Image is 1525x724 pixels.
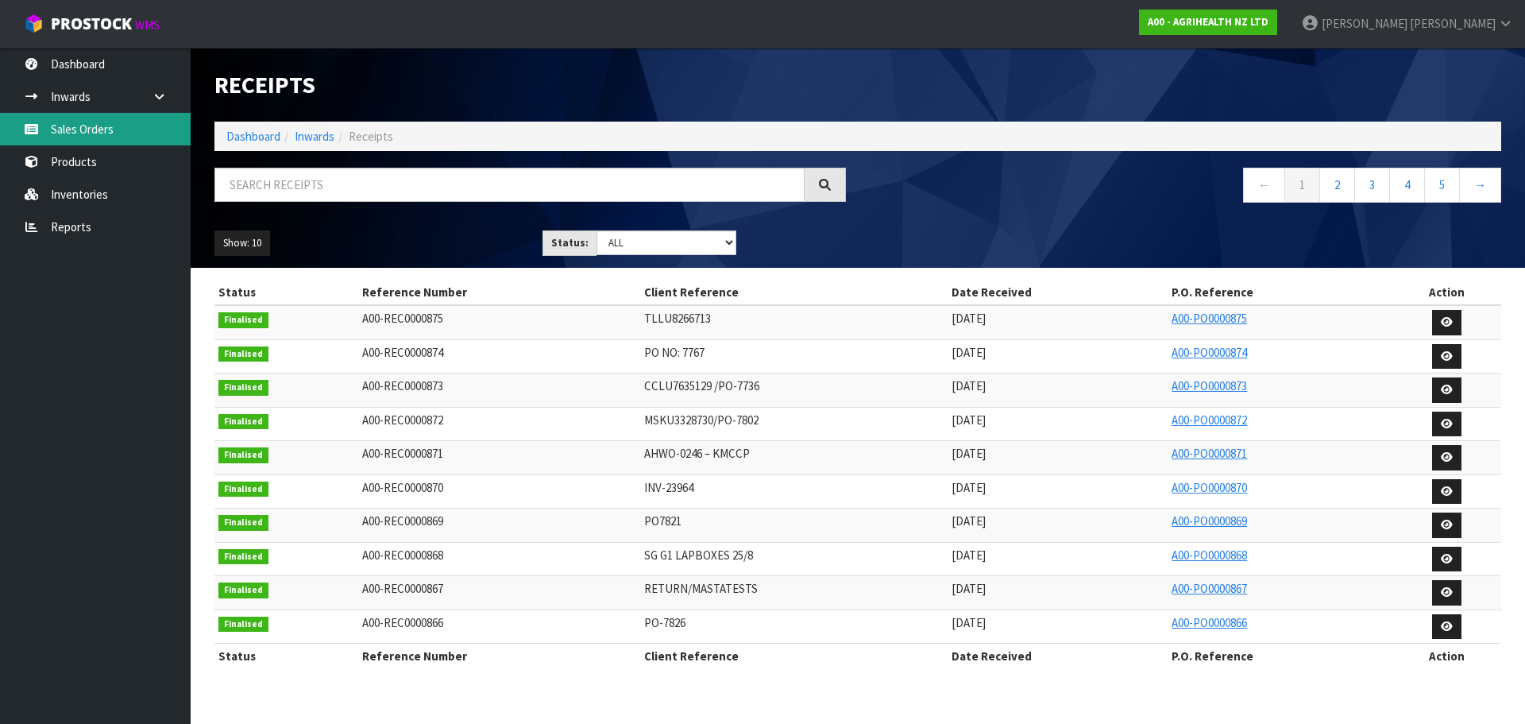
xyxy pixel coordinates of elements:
span: [DATE] [952,412,986,428]
input: Search receipts [214,168,805,202]
small: WMS [135,17,160,33]
span: RETURN/MASTATESTS [644,581,758,596]
span: A00-REC0000874 [362,345,443,360]
a: A00-PO0000875 [1172,311,1247,326]
a: A00-PO0000874 [1172,345,1247,360]
th: Reference Number [358,644,640,669]
span: Finalised [218,312,268,328]
span: PO7821 [644,513,681,528]
span: AHWO-0246 – KMCCP [644,446,750,461]
span: MSKU3328730/PO-7802 [644,412,759,428]
span: A00-REC0000866 [362,615,443,630]
th: Status [214,280,358,305]
button: Show: 10 [214,230,270,256]
span: [DATE] [952,446,986,461]
a: A00-PO0000870 [1172,480,1247,495]
span: Finalised [218,447,268,463]
span: [DATE] [952,615,986,630]
th: Action [1392,644,1501,669]
span: Finalised [218,549,268,565]
th: Client Reference [640,280,948,305]
a: A00-PO0000867 [1172,581,1247,596]
span: A00-REC0000869 [362,513,443,528]
th: P.O. Reference [1168,280,1392,305]
th: Date Received [948,280,1168,305]
a: A00-PO0000868 [1172,548,1247,563]
th: Action [1392,280,1501,305]
span: PO NO: 7767 [644,345,705,360]
span: Finalised [218,414,268,430]
a: → [1459,168,1501,202]
span: [DATE] [952,345,986,360]
span: [DATE] [952,581,986,596]
a: 1 [1284,168,1320,202]
span: [DATE] [952,378,986,393]
span: Finalised [218,347,268,362]
img: cube-alt.png [24,14,44,33]
span: Finalised [218,515,268,531]
span: Receipts [349,129,393,144]
span: A00-REC0000868 [362,548,443,563]
th: Client Reference [640,644,948,669]
a: 2 [1319,168,1355,202]
span: A00-REC0000867 [362,581,443,596]
a: A00-PO0000869 [1172,513,1247,528]
span: PO-7826 [644,615,685,630]
a: A00-PO0000866 [1172,615,1247,630]
span: [DATE] [952,480,986,495]
span: [PERSON_NAME] [1410,16,1496,31]
span: A00-REC0000872 [362,412,443,428]
span: Finalised [218,380,268,396]
h1: Receipts [214,72,846,98]
a: A00-PO0000873 [1172,378,1247,393]
a: A00-PO0000871 [1172,446,1247,461]
span: [DATE] [952,513,986,528]
span: Finalised [218,583,268,598]
span: Finalised [218,482,268,498]
span: [DATE] [952,548,986,563]
a: 4 [1389,168,1425,202]
a: 5 [1424,168,1460,202]
th: P.O. Reference [1168,644,1392,669]
a: ← [1243,168,1285,202]
span: INV-23964 [644,480,693,495]
nav: Page navigation [870,168,1501,207]
span: TLLU8266713 [644,311,711,326]
span: SG G1 LAPBOXES 25/8 [644,548,753,563]
span: [DATE] [952,311,986,326]
th: Status [214,644,358,669]
span: CCLU7635129 /PO-7736 [644,378,759,393]
span: A00-REC0000873 [362,378,443,393]
a: Inwards [295,129,334,144]
a: Dashboard [226,129,280,144]
a: A00-PO0000872 [1172,412,1247,428]
strong: A00 - AGRIHEALTH NZ LTD [1148,15,1268,29]
strong: Status: [551,236,589,250]
a: 3 [1354,168,1390,202]
span: A00-REC0000871 [362,446,443,461]
span: [PERSON_NAME] [1322,16,1407,31]
span: A00-REC0000870 [362,480,443,495]
span: ProStock [51,14,132,34]
th: Date Received [948,644,1168,669]
th: Reference Number [358,280,640,305]
span: Finalised [218,617,268,633]
span: A00-REC0000875 [362,311,443,326]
